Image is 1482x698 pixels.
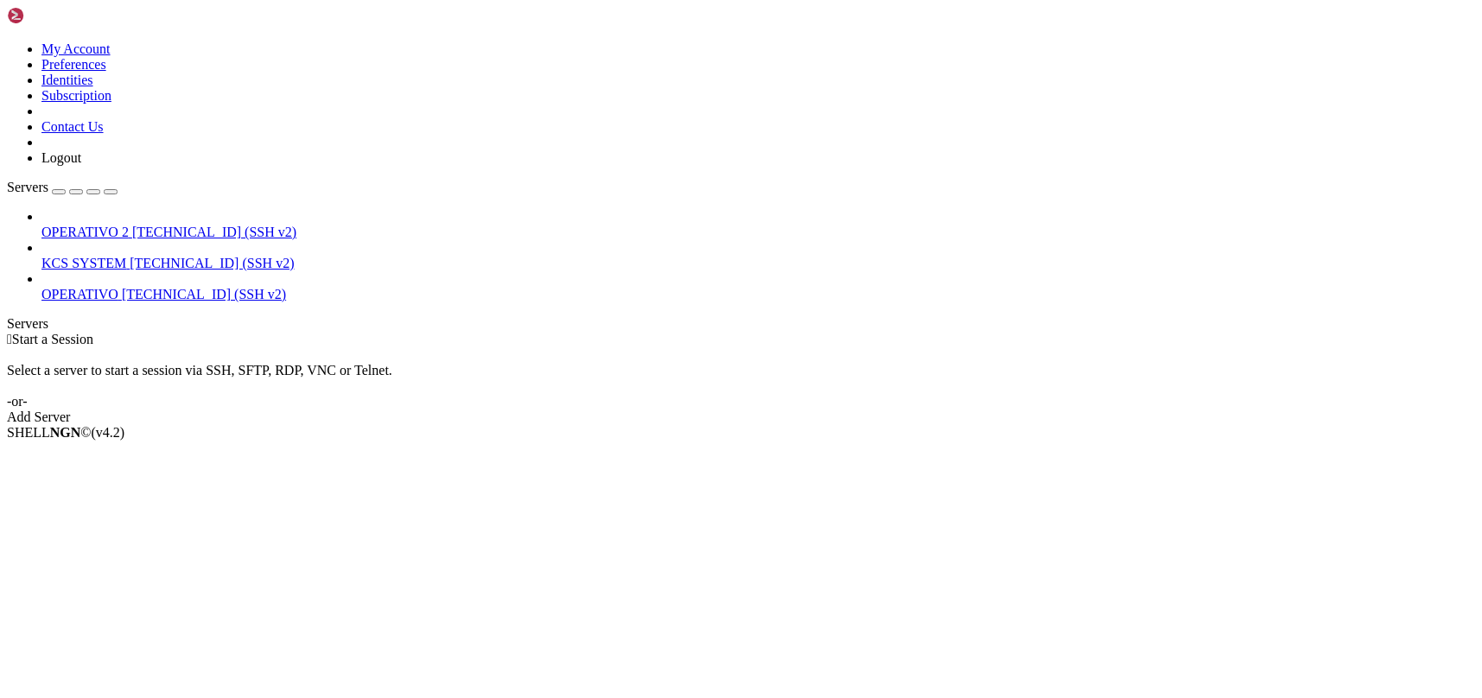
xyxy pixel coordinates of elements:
span: [TECHNICAL_ID] (SSH v2) [132,225,296,239]
a: Subscription [41,88,111,103]
div: Servers [7,316,1475,332]
a: Servers [7,180,118,194]
div: Add Server [7,409,1475,425]
span: KCS SYSTEM [41,256,126,270]
a: My Account [41,41,111,56]
a: KCS SYSTEM [TECHNICAL_ID] (SSH v2) [41,256,1475,271]
a: OPERATIVO 2 [TECHNICAL_ID] (SSH v2) [41,225,1475,240]
span: Servers [7,180,48,194]
li: OPERATIVO [TECHNICAL_ID] (SSH v2) [41,271,1475,302]
b: NGN [50,425,81,440]
a: Contact Us [41,119,104,134]
span:  [7,332,12,346]
a: Preferences [41,57,106,72]
li: KCS SYSTEM [TECHNICAL_ID] (SSH v2) [41,240,1475,271]
a: Identities [41,73,93,87]
a: OPERATIVO [TECHNICAL_ID] (SSH v2) [41,287,1475,302]
a: Logout [41,150,81,165]
span: OPERATIVO 2 [41,225,129,239]
span: 4.2.0 [92,425,125,440]
span: OPERATIVO [41,287,118,301]
div: Select a server to start a session via SSH, SFTP, RDP, VNC or Telnet. -or- [7,347,1475,409]
span: Start a Session [12,332,93,346]
span: SHELL © [7,425,124,440]
img: Shellngn [7,7,106,24]
span: [TECHNICAL_ID] (SSH v2) [130,256,294,270]
li: OPERATIVO 2 [TECHNICAL_ID] (SSH v2) [41,209,1475,240]
span: [TECHNICAL_ID] (SSH v2) [122,287,286,301]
